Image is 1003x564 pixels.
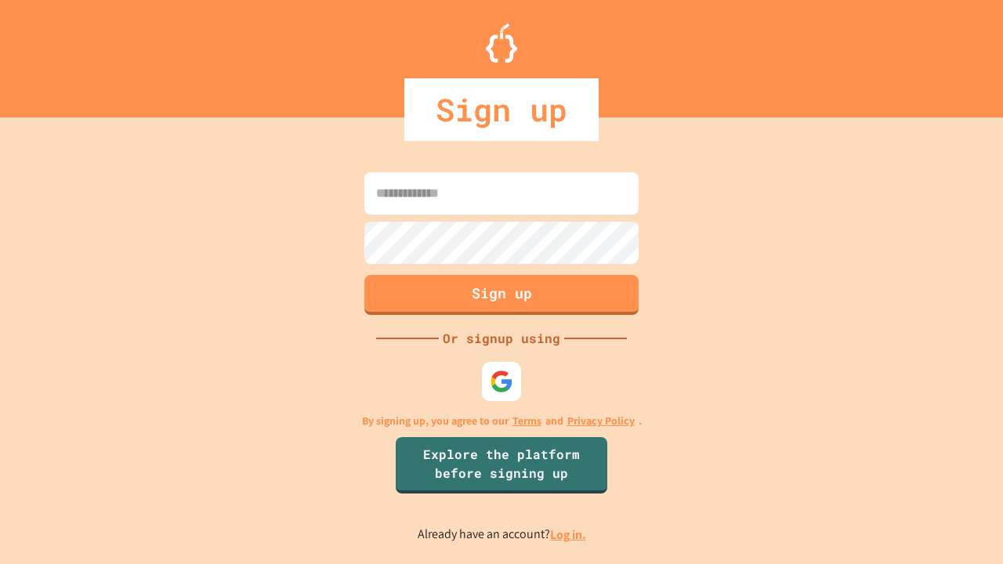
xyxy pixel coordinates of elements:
[512,413,541,429] a: Terms
[486,23,517,63] img: Logo.svg
[418,525,586,544] p: Already have an account?
[362,413,642,429] p: By signing up, you agree to our and .
[396,437,607,493] a: Explore the platform before signing up
[567,413,635,429] a: Privacy Policy
[404,78,599,141] div: Sign up
[439,329,564,348] div: Or signup using
[364,275,639,315] button: Sign up
[490,370,513,393] img: google-icon.svg
[550,526,586,543] a: Log in.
